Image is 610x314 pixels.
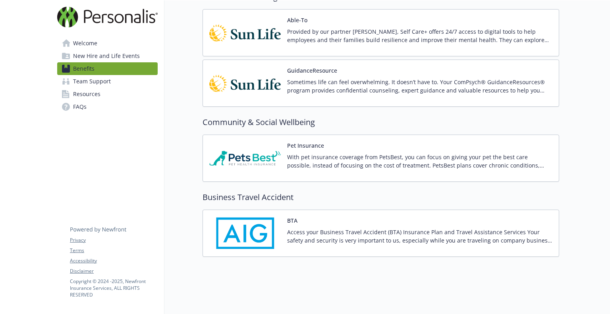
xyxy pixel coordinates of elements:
[57,88,158,100] a: Resources
[70,237,157,244] a: Privacy
[287,216,297,225] button: BTA
[70,247,157,254] a: Terms
[209,141,281,175] img: Pets Best Insurance Services carrier logo
[73,37,97,50] span: Welcome
[287,78,552,94] p: Sometimes life can feel overwhelming. It doesn’t have to. Your ComPsych® GuidanceResources® progr...
[73,50,140,62] span: New Hire and Life Events
[70,257,157,264] a: Accessibility
[57,50,158,62] a: New Hire and Life Events
[203,191,559,203] h2: Business Travel Accident
[203,116,559,128] h2: Community & Social Wellbeing
[70,278,157,298] p: Copyright © 2024 - 2025 , Newfront Insurance Services, ALL RIGHTS RESERVED
[57,62,158,75] a: Benefits
[287,66,337,75] button: GuidanceResource
[209,16,281,50] img: Sun Life Financial carrier logo
[73,100,87,113] span: FAQs
[209,216,281,250] img: AIG American General Life Insurance Company carrier logo
[57,37,158,50] a: Welcome
[70,268,157,275] a: Disclaimer
[57,75,158,88] a: Team Support
[73,88,100,100] span: Resources
[287,27,552,44] p: Provided by our partner [PERSON_NAME], Self Care+ offers 24/7 access to digital tools to help emp...
[287,141,324,150] button: Pet Insurance
[209,66,281,100] img: Sun Life Financial carrier logo
[73,75,111,88] span: Team Support
[73,62,95,75] span: Benefits
[287,16,307,24] button: Able-To
[287,228,552,245] p: Access your Business Travel Accident (BTA) Insurance Plan and Travel Assistance Services Your saf...
[287,153,552,170] p: With pet insurance coverage from PetsBest, you can focus on giving your pet the best care possibl...
[57,100,158,113] a: FAQs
